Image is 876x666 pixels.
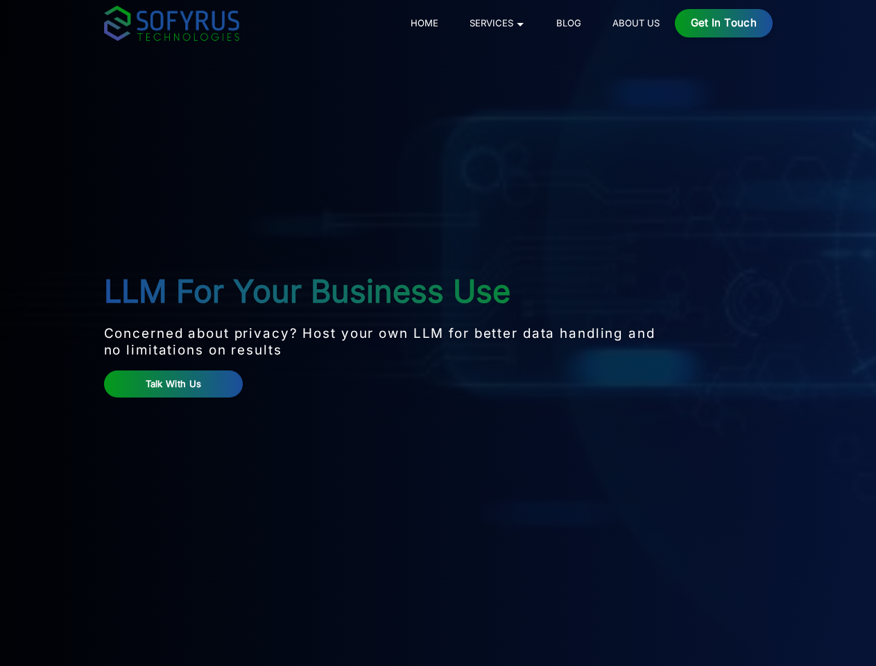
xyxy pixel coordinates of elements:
a: Services 🞃 [464,15,530,31]
h1: LLM For Your Business Use [104,273,661,309]
a: Blog [551,15,586,31]
a: Home [405,15,443,31]
p: Concerned about privacy? Host your own LLM for better data handling and no limitations on results [104,325,661,359]
a: About Us [607,15,664,31]
img: sofyrus [104,6,239,41]
a: Talk With Us [104,370,243,398]
a: Get in Touch [675,9,773,37]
